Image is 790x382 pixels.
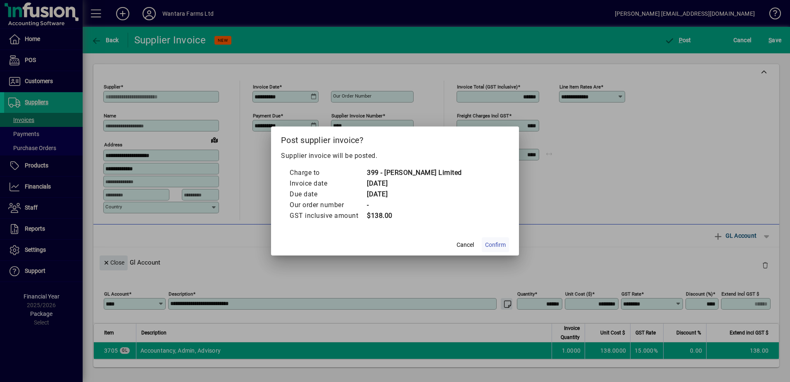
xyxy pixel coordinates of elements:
[366,167,462,178] td: 399 - [PERSON_NAME] Limited
[289,189,366,200] td: Due date
[289,167,366,178] td: Charge to
[482,237,509,252] button: Confirm
[366,189,462,200] td: [DATE]
[452,237,478,252] button: Cancel
[485,241,506,249] span: Confirm
[289,178,366,189] td: Invoice date
[457,241,474,249] span: Cancel
[366,200,462,210] td: -
[289,200,366,210] td: Our order number
[366,210,462,221] td: $138.00
[366,178,462,189] td: [DATE]
[281,151,509,161] p: Supplier invoice will be posted.
[271,127,519,150] h2: Post supplier invoice?
[289,210,366,221] td: GST inclusive amount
